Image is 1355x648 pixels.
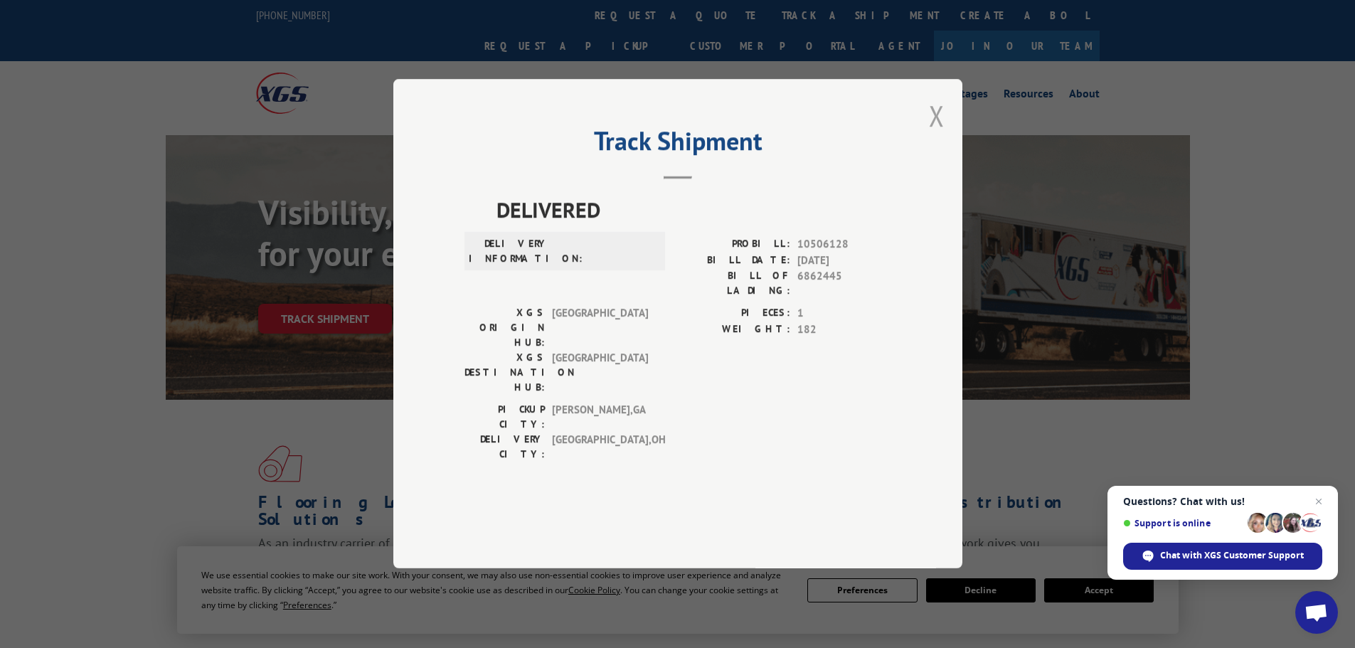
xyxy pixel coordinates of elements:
[552,306,648,351] span: [GEOGRAPHIC_DATA]
[1123,543,1322,570] div: Chat with XGS Customer Support
[552,403,648,432] span: [PERSON_NAME] , GA
[1123,496,1322,507] span: Questions? Chat with us!
[797,237,891,253] span: 10506128
[797,306,891,322] span: 1
[469,237,549,267] label: DELIVERY INFORMATION:
[797,322,891,338] span: 182
[678,322,790,338] label: WEIGHT:
[552,351,648,395] span: [GEOGRAPHIC_DATA]
[464,306,545,351] label: XGS ORIGIN HUB:
[1295,591,1338,634] div: Open chat
[464,131,891,158] h2: Track Shipment
[1310,493,1327,510] span: Close chat
[929,97,945,134] button: Close modal
[552,432,648,462] span: [GEOGRAPHIC_DATA] , OH
[1160,549,1304,562] span: Chat with XGS Customer Support
[464,432,545,462] label: DELIVERY CITY:
[678,306,790,322] label: PIECES:
[678,269,790,299] label: BILL OF LADING:
[1123,518,1243,529] span: Support is online
[496,194,891,226] span: DELIVERED
[797,253,891,269] span: [DATE]
[797,269,891,299] span: 6862445
[464,351,545,395] label: XGS DESTINATION HUB:
[678,253,790,269] label: BILL DATE:
[464,403,545,432] label: PICKUP CITY:
[678,237,790,253] label: PROBILL:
